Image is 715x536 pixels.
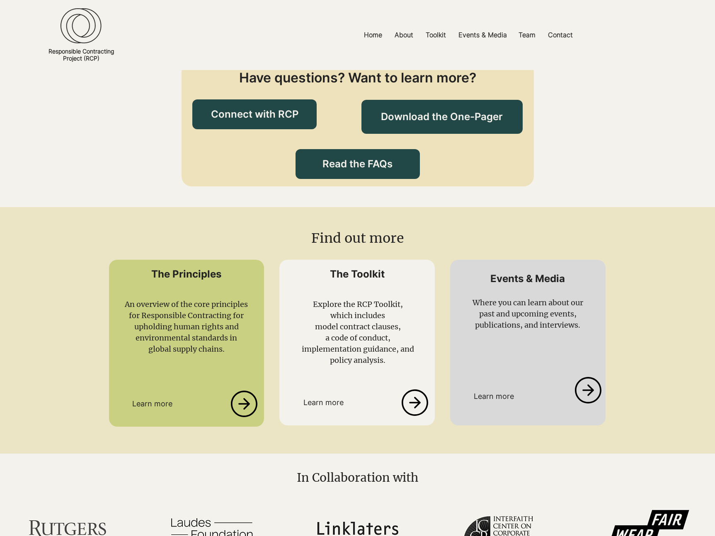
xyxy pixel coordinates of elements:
a: Events & Media [490,273,565,285]
a: Toolkit [419,26,452,44]
a: Download the One-Pager [361,100,523,134]
span: Download the One-Pager [381,110,503,124]
nav: Site [258,26,679,44]
p: Events & Media [454,26,511,44]
a: Team [512,26,542,44]
a: Connect with RCP [192,99,317,129]
a: Read the FAQs [296,149,420,179]
p: Learn more [474,392,569,401]
span: Have questions? Want to learn more? [239,70,476,86]
span: implementation guidance, and policy analysis. [302,344,414,365]
a: Contact [542,26,579,44]
a: Home [358,26,388,44]
span: The Principles [151,268,221,280]
span: Explore the RCP Toolkit, which includes [313,299,403,320]
span: An overview of the core principles for Responsible Contracting for upholding human rights and env... [125,299,248,354]
a: Events & Media [452,26,512,44]
p: Contact [544,26,577,44]
span: model contract clauses, [315,322,401,331]
span: In Collaboration with [297,470,418,485]
span: a code of conduct, [325,333,390,343]
p: Toolkit [422,26,450,44]
span: Where you can learn about our past and upcoming events, publications, and interviews. [473,298,583,330]
span: Connect with RCP [211,107,298,121]
span: The Toolkit [330,268,385,280]
a: Responsible ContractingProject (RCP) [48,48,114,62]
span: Read the FAQs [322,157,393,171]
p: Team [514,26,540,44]
span: Find out more​ [311,230,404,246]
a: About [388,26,419,44]
p: About [390,26,417,44]
p: Home [360,26,386,44]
